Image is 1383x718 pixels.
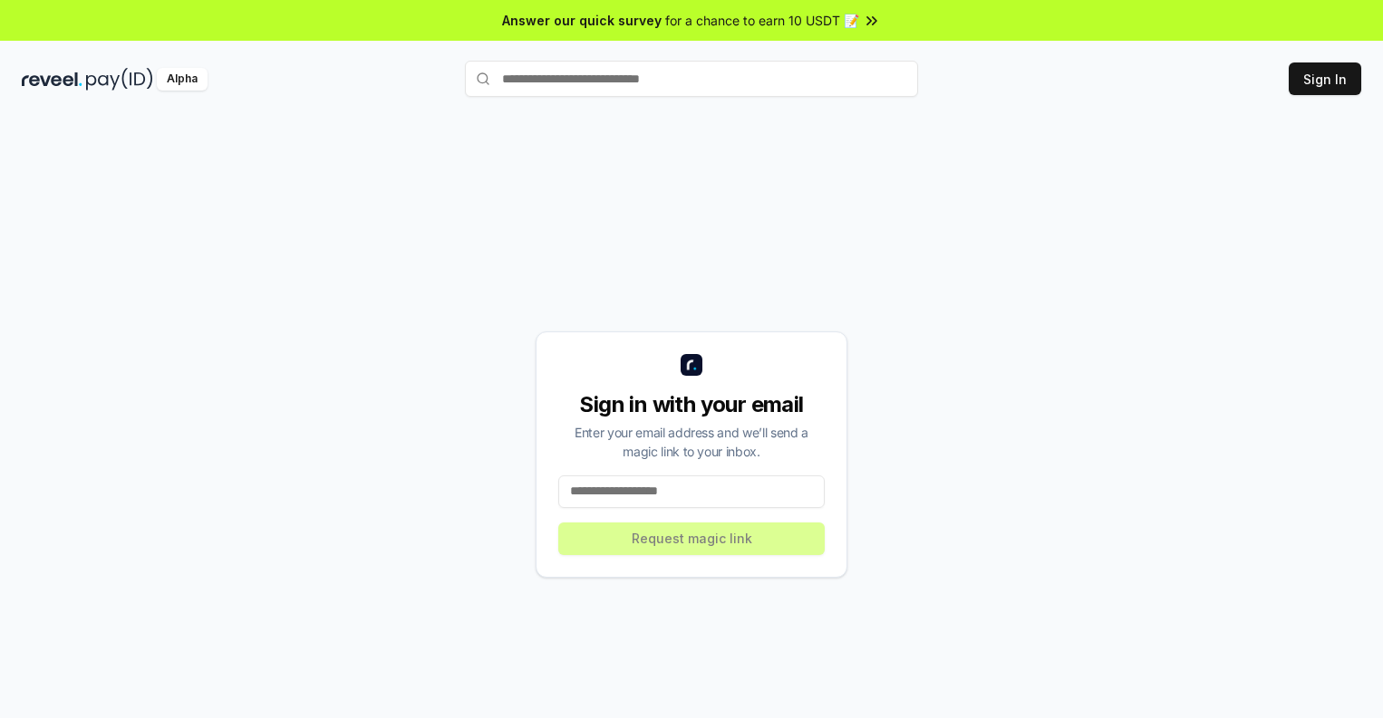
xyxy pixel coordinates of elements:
[558,423,825,461] div: Enter your email address and we’ll send a magic link to your inbox.
[558,390,825,419] div: Sign in with your email
[665,11,859,30] span: for a chance to earn 10 USDT 📝
[157,68,208,91] div: Alpha
[22,68,82,91] img: reveel_dark
[681,354,702,376] img: logo_small
[502,11,662,30] span: Answer our quick survey
[1289,62,1361,95] button: Sign In
[86,68,153,91] img: pay_id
